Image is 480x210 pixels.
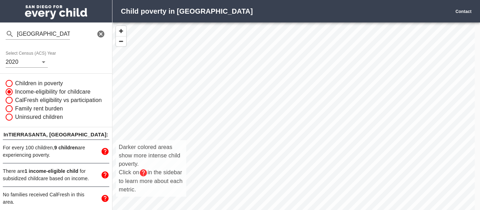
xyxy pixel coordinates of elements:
[3,140,109,163] div: For every 100 children,9 childrenare experiencing poverty.
[15,104,63,113] span: Family rent burden
[119,143,183,194] p: Darker colored areas show more intense child poverty. Click on in the sidebar to learn more about...
[25,168,78,174] span: 1 income-eligible child
[116,36,126,46] button: Zoom Out
[3,130,109,140] p: In TIERRASANTA , [GEOGRAPHIC_DATA]:
[92,26,109,42] button: Clear Search Input
[15,88,91,96] span: Income-eligibility for childcare
[54,145,78,150] span: 9 children
[3,192,84,205] span: No families received CalFresh in this area.
[116,26,126,36] button: Zoom In
[6,56,48,68] div: 2020
[121,7,253,15] strong: Child poverty in [GEOGRAPHIC_DATA]
[3,168,89,181] span: There are for subsidized childcare based on income.
[3,163,109,187] div: There are1 income-eligible child for subsidized childcare based on income.
[15,96,102,104] span: CalFresh eligibility vs participation
[17,28,70,40] input: Find your neighborhood
[15,113,63,121] span: Uninsured children
[3,187,109,210] div: No families received CalFresh in this area.
[15,79,63,88] span: Children in poverty
[25,5,87,19] img: San Diego for Every Child logo
[6,52,58,56] label: Select Census (ACS) Year
[3,145,85,158] span: For every 100 children, are experiencing poverty.
[455,9,472,14] a: Contact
